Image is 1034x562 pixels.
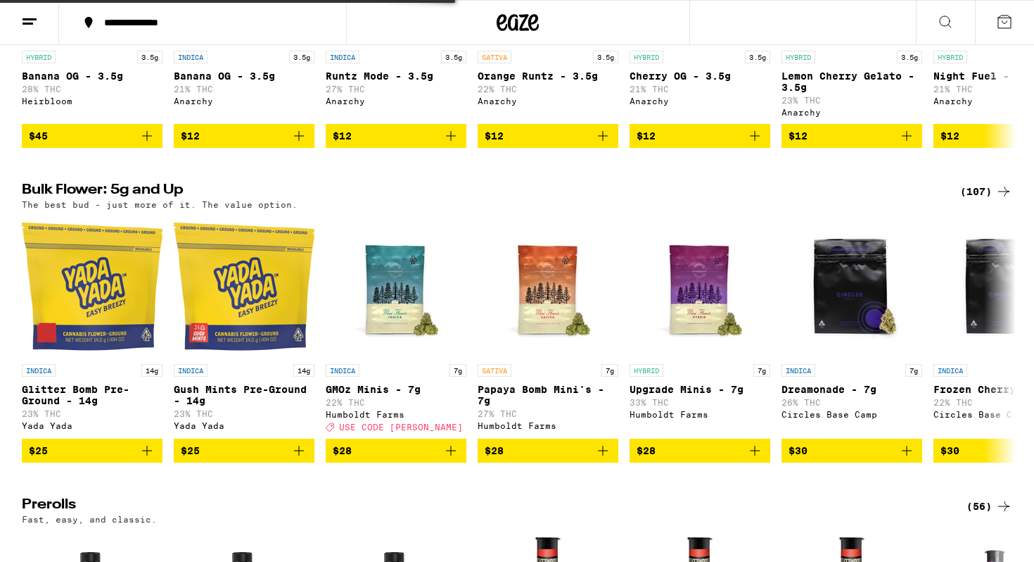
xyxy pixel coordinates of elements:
div: Humboldt Farms [478,421,618,430]
p: INDICA [22,364,56,377]
p: HYBRID [630,51,663,63]
p: 14g [293,364,314,377]
span: $12 [485,130,504,142]
button: Add to bag [22,124,162,148]
span: $45 [29,130,48,142]
p: HYBRID [22,51,56,63]
p: 21% THC [630,85,770,94]
button: Add to bag [781,124,922,148]
span: $30 [789,445,808,456]
p: Gush Mints Pre-Ground - 14g [174,384,314,406]
p: Runtz Mode - 3.5g [326,70,466,82]
button: Add to bag [174,124,314,148]
p: 26% THC [781,398,922,407]
a: Open page for GMOz Minis - 7g from Humboldt Farms [326,216,466,439]
p: 22% THC [478,85,618,94]
p: 33% THC [630,398,770,407]
p: 23% THC [22,409,162,418]
p: 3.5g [289,51,314,63]
p: 3.5g [137,51,162,63]
div: Humboldt Farms [326,410,466,419]
div: Yada Yada [22,421,162,430]
span: $28 [637,445,656,456]
a: Open page for Papaya Bomb Mini's - 7g from Humboldt Farms [478,216,618,439]
p: 22% THC [326,398,466,407]
div: Humboldt Farms [630,410,770,419]
p: Banana OG - 3.5g [174,70,314,82]
button: Add to bag [478,124,618,148]
p: INDICA [326,364,359,377]
p: Dreamonade - 7g [781,384,922,395]
p: 3.5g [593,51,618,63]
div: Yada Yada [174,421,314,430]
span: $12 [181,130,200,142]
a: Open page for Dreamonade - 7g from Circles Base Camp [781,216,922,439]
img: Yada Yada - Gush Mints Pre-Ground - 14g [174,216,314,357]
p: HYBRID [933,51,967,63]
button: Add to bag [326,124,466,148]
p: 23% THC [781,96,922,105]
p: 3.5g [441,51,466,63]
p: SATIVA [478,364,511,377]
p: 7g [905,364,922,377]
p: INDICA [174,51,208,63]
p: Banana OG - 3.5g [22,70,162,82]
button: Add to bag [22,439,162,463]
a: (107) [960,183,1012,200]
p: 27% THC [478,409,618,418]
button: Add to bag [174,439,314,463]
button: Add to bag [630,124,770,148]
div: (56) [966,498,1012,515]
p: Lemon Cherry Gelato - 3.5g [781,70,922,93]
p: 28% THC [22,85,162,94]
div: Heirbloom [22,96,162,106]
p: Cherry OG - 3.5g [630,70,770,82]
p: 27% THC [326,85,466,94]
div: Circles Base Camp [781,410,922,419]
a: Open page for Gush Mints Pre-Ground - 14g from Yada Yada [174,216,314,439]
button: Add to bag [326,439,466,463]
span: $12 [637,130,656,142]
span: $12 [789,130,808,142]
p: The best bud - just more of it. The value option. [22,200,298,209]
span: USE CODE [PERSON_NAME] [339,423,463,432]
span: $28 [485,445,504,456]
p: HYBRID [630,364,663,377]
p: 21% THC [174,85,314,94]
p: 7g [753,364,770,377]
span: $30 [940,445,959,456]
img: Yada Yada - Glitter Bomb Pre-Ground - 14g [22,216,162,357]
a: Open page for Glitter Bomb Pre-Ground - 14g from Yada Yada [22,216,162,439]
p: HYBRID [781,51,815,63]
p: Papaya Bomb Mini's - 7g [478,384,618,406]
p: INDICA [781,364,815,377]
p: SATIVA [478,51,511,63]
span: $25 [181,445,200,456]
button: Add to bag [478,439,618,463]
span: $28 [333,445,352,456]
span: $12 [333,130,352,142]
p: 3.5g [745,51,770,63]
p: INDICA [933,364,967,377]
p: Orange Runtz - 3.5g [478,70,618,82]
p: INDICA [326,51,359,63]
img: Humboldt Farms - Upgrade Minis - 7g [630,216,770,357]
p: 3.5g [897,51,922,63]
p: 7g [601,364,618,377]
div: Anarchy [174,96,314,106]
div: Anarchy [478,96,618,106]
p: INDICA [174,364,208,377]
span: $25 [29,445,48,456]
p: Upgrade Minis - 7g [630,384,770,395]
p: GMOz Minis - 7g [326,384,466,395]
button: Add to bag [781,439,922,463]
img: Humboldt Farms - GMOz Minis - 7g [326,216,466,357]
p: 23% THC [174,409,314,418]
img: Circles Base Camp - Dreamonade - 7g [781,216,922,357]
span: Hi. Need any help? [8,10,101,21]
div: Anarchy [781,108,922,117]
a: Open page for Upgrade Minis - 7g from Humboldt Farms [630,216,770,439]
h2: Prerolls [22,498,943,515]
h2: Bulk Flower: 5g and Up [22,183,943,200]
